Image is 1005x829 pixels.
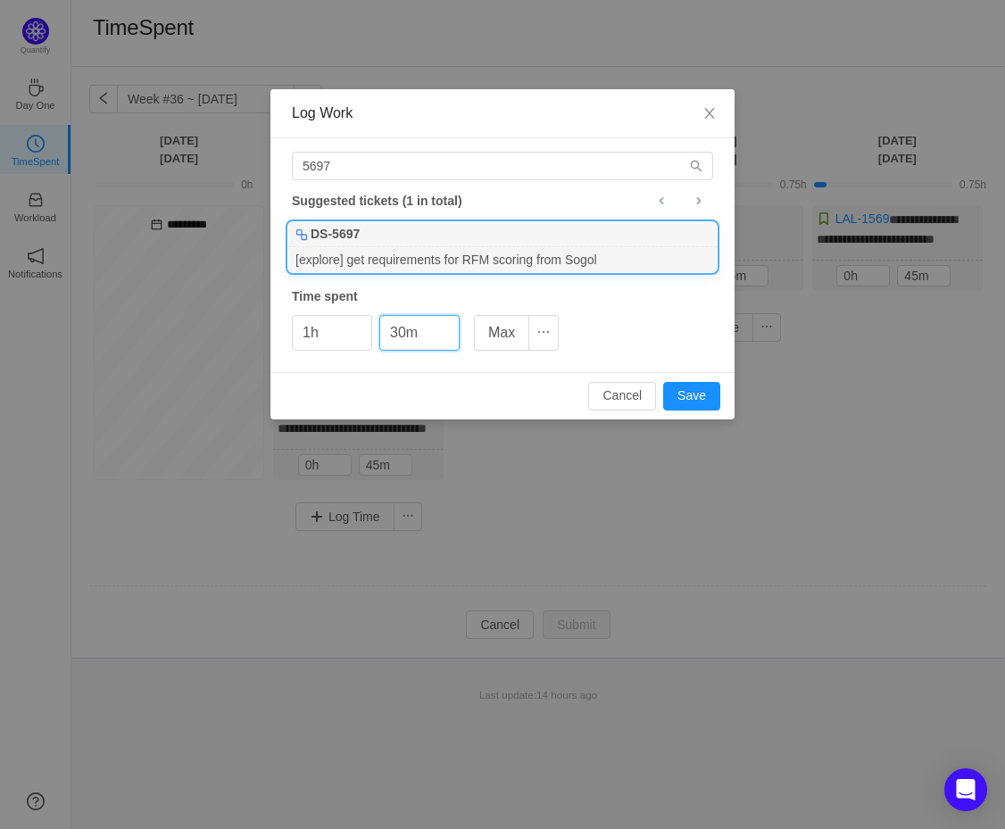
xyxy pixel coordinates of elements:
img: 10316 [295,228,308,241]
button: Close [685,89,735,139]
div: Time spent [292,287,713,306]
div: Open Intercom Messenger [944,768,987,811]
button: Cancel [588,382,656,410]
i: icon: search [690,160,702,172]
div: [explore] get requirements for RFM scoring from Sogol [288,247,717,271]
button: Max [474,315,529,351]
i: icon: close [702,106,717,120]
div: Suggested tickets (1 in total) [292,189,713,212]
button: Save [663,382,720,410]
button: icon: ellipsis [528,315,559,351]
input: Search [292,152,713,180]
b: DS-5697 [311,225,360,244]
div: Log Work [292,104,713,123]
